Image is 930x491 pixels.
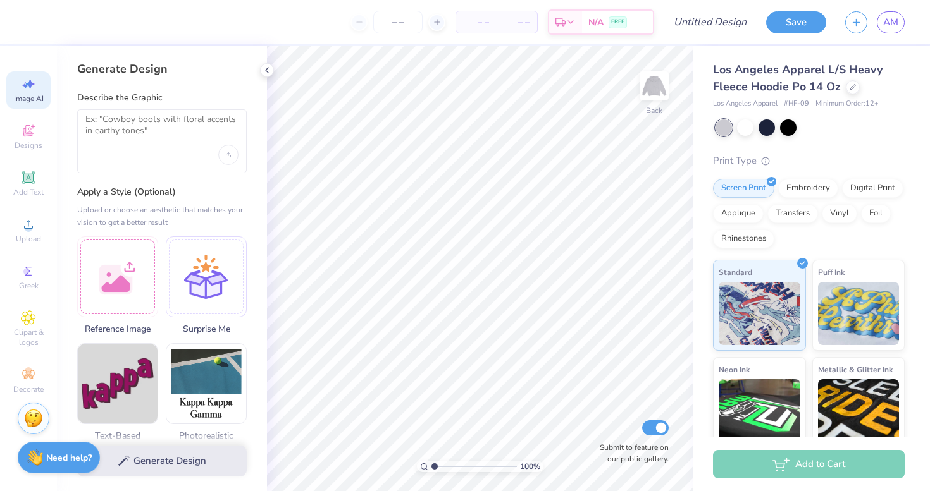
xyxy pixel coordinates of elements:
[373,11,423,33] input: – –
[818,265,845,279] span: Puff Ink
[166,344,246,423] img: Photorealistic
[520,461,540,472] span: 100 %
[77,186,247,198] label: Apply a Style (Optional)
[818,282,900,345] img: Puff Ink
[784,99,809,109] span: # HF-09
[13,384,44,394] span: Decorate
[822,204,857,223] div: Vinyl
[464,16,489,29] span: – –
[16,234,41,244] span: Upload
[778,179,838,198] div: Embroidery
[77,203,247,229] div: Upload or choose an aesthetic that matches your vision to get a better result
[861,204,891,223] div: Foil
[818,363,893,376] span: Metallic & Glitter Ink
[15,140,42,150] span: Designs
[713,204,764,223] div: Applique
[166,429,247,442] span: Photorealistic
[766,11,826,33] button: Save
[611,18,624,27] span: FREE
[593,442,669,464] label: Submit to feature on our public gallery.
[818,379,900,442] img: Metallic & Glitter Ink
[883,15,898,30] span: AM
[713,62,883,94] span: Los Angeles Apparel L/S Heavy Fleece Hoodie Po 14 Oz
[14,94,44,104] span: Image AI
[664,9,757,35] input: Untitled Design
[19,281,39,291] span: Greek
[13,187,44,197] span: Add Text
[642,73,667,99] img: Back
[504,16,530,29] span: – –
[815,99,879,109] span: Minimum Order: 12 +
[767,204,818,223] div: Transfers
[719,265,752,279] span: Standard
[719,363,750,376] span: Neon Ink
[77,322,158,336] span: Reference Image
[719,379,800,442] img: Neon Ink
[166,322,247,336] span: Surprise Me
[77,61,247,76] div: Generate Design
[218,145,239,165] div: Upload image
[77,429,158,442] span: Text-Based
[713,229,774,248] div: Rhinestones
[713,154,905,168] div: Print Type
[588,16,604,29] span: N/A
[719,282,800,345] img: Standard
[877,11,905,33] a: AM
[713,99,778,109] span: Los Angeles Apparel
[842,179,903,198] div: Digital Print
[78,344,158,423] img: Text-Based
[6,327,51,348] span: Clipart & logos
[646,105,662,116] div: Back
[46,452,92,464] strong: Need help?
[713,179,774,198] div: Screen Print
[77,92,247,104] label: Describe the Graphic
